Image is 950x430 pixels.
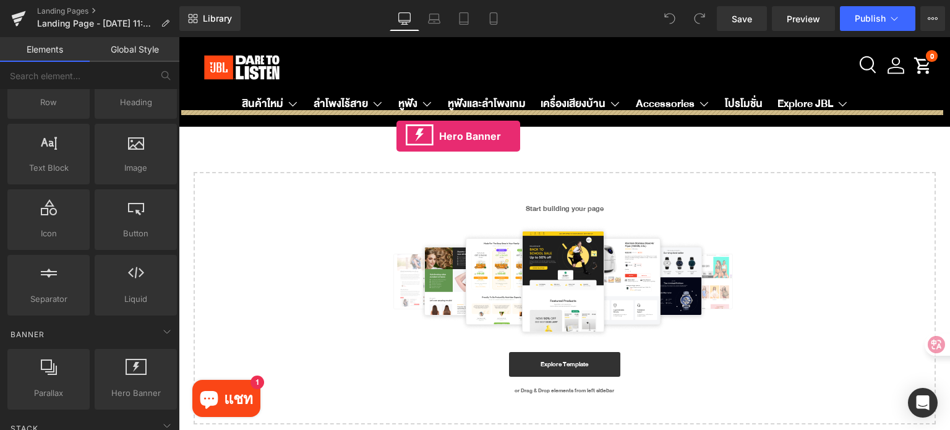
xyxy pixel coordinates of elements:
[687,6,712,31] button: Redo
[772,6,835,31] a: Preview
[269,52,347,82] a: หูฟังและลำโพงเกม
[390,6,419,31] a: Desktop
[35,350,737,358] p: or Drag & Drop elements from left sidebar
[10,343,85,383] inbox-online-store-chat: แชทร้านค้าออนไลน์ของ Shopify
[212,52,262,82] summary: หูฟัง
[419,6,449,31] a: Laptop
[546,52,584,82] a: โปรโมชั่น
[840,6,915,31] button: Publish
[855,14,886,24] span: Publish
[591,52,677,82] summary: Explore JBL
[35,164,737,179] p: Start building your page
[787,12,820,25] span: Preview
[11,96,86,109] span: Row
[98,161,173,174] span: Image
[90,37,179,62] a: Global Style
[56,52,127,82] summary: สินค้าใหม่
[479,6,508,31] a: Mobile
[98,293,173,306] span: Liquid
[127,52,212,82] summary: ลำโพงไร้สาย
[11,387,86,400] span: Parallax
[657,6,682,31] button: Undo
[449,6,479,31] a: Tablet
[37,6,179,16] a: Landing Pages
[98,96,173,109] span: Heading
[14,9,113,51] img: JBL Store Thailand
[330,315,442,340] a: Explore Template
[11,227,86,240] span: Icon
[732,12,752,25] span: Save
[751,13,755,25] span: 0
[98,227,173,240] span: Button
[450,52,539,82] summary: Accessories
[179,6,241,31] a: New Library
[37,19,156,28] span: Landing Page - [DATE] 11:09:28
[908,388,938,418] div: Open Intercom Messenger
[203,13,232,24] span: Library
[354,52,450,82] summary: เครื่องเสียงบ้าน
[920,6,945,31] button: More
[11,293,86,306] span: Separator
[9,329,46,340] span: Banner
[98,387,173,400] span: Hero Banner
[11,161,86,174] span: Text Block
